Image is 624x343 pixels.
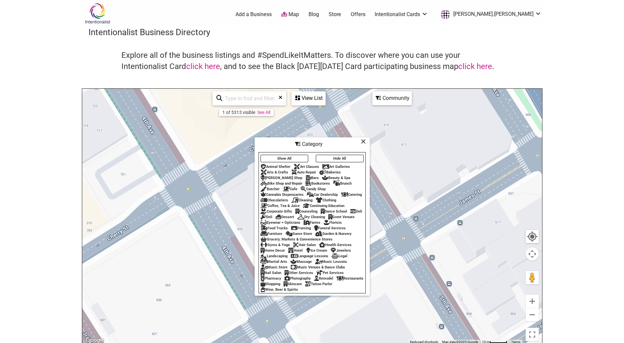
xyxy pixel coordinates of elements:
a: Intentionalist Cards [375,11,428,18]
h4: Explore all of the business listings and #SpendLikeItMatters. To discover where you can use your ... [121,50,503,72]
div: Clothing [316,198,336,202]
div: Massage [290,260,312,264]
div: Garden & Nursery [315,232,352,236]
div: Car Dealership [307,193,338,197]
button: Zoom out [526,308,539,321]
div: Category [255,138,369,150]
img: Intentionalist [82,3,113,24]
div: Shopping [261,282,280,286]
a: See All [257,110,270,115]
div: 1 of 5313 visible [222,110,255,115]
a: click here [186,62,220,71]
div: Remodel [314,276,333,281]
div: [PERSON_NAME] Shop [261,176,302,180]
div: Tattoo Parlor [305,282,332,286]
div: Pet Services [316,271,344,275]
div: Eyewear + Opticians [261,220,300,225]
div: Music Venues & Dance Clubs [291,265,345,269]
div: Cannabis Dispensaries [261,193,304,197]
div: Cleaning [291,198,312,202]
div: Music Store [261,265,287,269]
a: click here [458,62,492,71]
div: Ice Cream [306,248,327,253]
div: Arts & Crafts [261,170,288,174]
div: Restaurants [337,276,363,281]
button: Your Location [526,230,539,243]
div: Health Services [319,243,352,247]
a: Offers [351,11,365,18]
div: Legal [332,254,347,258]
div: Martial Arts [261,260,287,264]
button: Map camera controls [526,247,539,261]
div: Bakeries [319,170,341,174]
div: Nail Salon [261,271,281,275]
a: Map [281,11,299,18]
div: Filter by Community [372,91,412,105]
div: Corporate Gifts [261,209,292,214]
button: Toggle fullscreen view [525,328,538,341]
div: Bookstores [306,181,330,186]
a: Add a Business [236,11,272,18]
div: Dance School [321,209,347,214]
div: Framing [291,226,311,230]
div: Cafe [283,187,297,191]
div: Dessert [276,215,294,219]
div: Animal Shelter [261,165,290,169]
div: Filter by category [255,137,370,296]
div: Pharmacy [261,276,281,281]
div: Landscaping [261,254,287,258]
div: Brunch [333,181,352,186]
div: Chocolatiers [261,198,288,202]
div: Other Services [285,271,313,275]
div: Farms [304,220,320,225]
h3: Intentionalist Business Directory [88,26,536,38]
div: Jewelers [331,248,351,253]
div: Counseling [295,209,317,214]
div: Type to search and filter [212,91,286,105]
div: Beauty & Spa [322,176,350,180]
div: Grocery, Markets & Convenience Stores [261,237,333,241]
div: Florists [324,220,342,225]
div: See a list of the visible businesses [291,91,326,105]
div: Deli [350,209,362,214]
li: sarah.gallagher [437,9,541,20]
div: Butcher [261,187,280,191]
div: Catering [341,193,362,197]
div: Skincare [284,282,302,286]
div: Art Galleries [322,165,350,169]
div: Game Store [286,232,312,236]
div: Community [373,92,411,104]
div: Funeral Services [314,226,346,230]
div: Food Trucks [261,226,288,230]
input: Type to find and filter... [222,92,282,105]
a: [PERSON_NAME].[PERSON_NAME] [437,9,541,20]
div: Wine, Beer & Spirits [261,287,298,292]
div: Photography [285,276,311,281]
button: Zoom in [526,295,539,308]
div: Coffee, Tea & Juice [261,204,300,208]
div: Hotel [288,248,303,253]
div: Event Venues [328,215,355,219]
div: Home Decor [261,248,285,253]
div: Music Lessons [315,260,347,264]
button: Drag Pegman onto the map to open Street View [526,271,539,284]
div: Furniture [261,232,282,236]
div: Bike Shop and Repair [261,181,302,186]
button: Show All [261,155,309,162]
a: Blog [309,11,319,18]
div: Bars [306,176,319,180]
div: View List [292,92,325,104]
button: Hide All [316,155,364,162]
div: Candy Shop [301,187,326,191]
div: Art Classes [294,165,319,169]
div: Language Lessons [291,254,328,258]
div: Deli [261,215,272,219]
a: Store [329,11,341,18]
div: Dry Cleaning [297,215,325,219]
div: Auto Repair [291,170,316,174]
div: Continuing Education [303,204,344,208]
div: Hair Salon [293,243,316,247]
div: Gyms & Yoga [261,243,290,247]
